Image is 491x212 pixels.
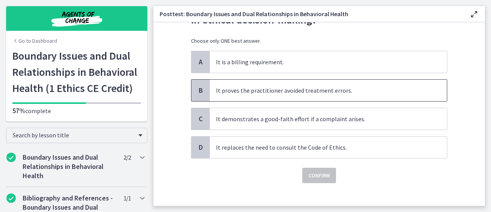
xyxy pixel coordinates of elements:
span: It is a billing requirement. [210,51,447,73]
span: B [196,86,205,95]
i: Completed [7,153,16,162]
i: Completed [7,194,16,203]
span: It demonstrates a good-faith effort if a complaint arises. [210,108,447,130]
span: Search by lesson title [13,131,135,139]
span: Confirm [308,171,330,180]
span: It proves the practitioner avoided treatment errors. [210,80,447,101]
span: C [196,114,205,124]
span: It replaces the need to consult the Code of Ethics. [210,137,447,158]
span: D [196,143,205,152]
h3: Posttest: Boundary Issues and Dual Relationships in Behavioral Health [160,9,457,18]
button: Confirm [302,168,336,183]
p: complete [12,106,141,115]
h2: Boundary Issues and Dual Relationships in Behavioral Health [23,153,116,180]
h1: Boundary Issues and Dual Relationships in Behavioral Health (1 Ethics CE Credit) [12,48,141,96]
span: 2 / 2 [124,153,131,162]
span: A [196,57,205,67]
div: Search by lesson title [6,128,147,143]
img: Agents of Change [31,9,123,28]
span: 57% [12,106,25,115]
a: Go to Dashboard [12,37,57,45]
span: 1 / 1 [124,194,131,203]
p: Choose only ONE best answer. [191,37,447,45]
